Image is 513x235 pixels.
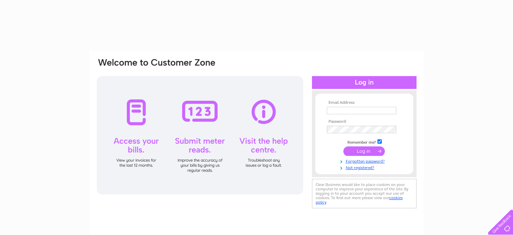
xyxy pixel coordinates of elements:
th: Password: [325,119,403,124]
td: Remember me? [325,138,403,145]
div: Clear Business would like to place cookies on your computer to improve your experience of the sit... [312,179,417,208]
input: Submit [343,146,385,156]
a: cookies policy [316,195,403,205]
th: Email Address: [325,100,403,105]
a: Forgotten password? [327,158,403,164]
a: Not registered? [327,164,403,170]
